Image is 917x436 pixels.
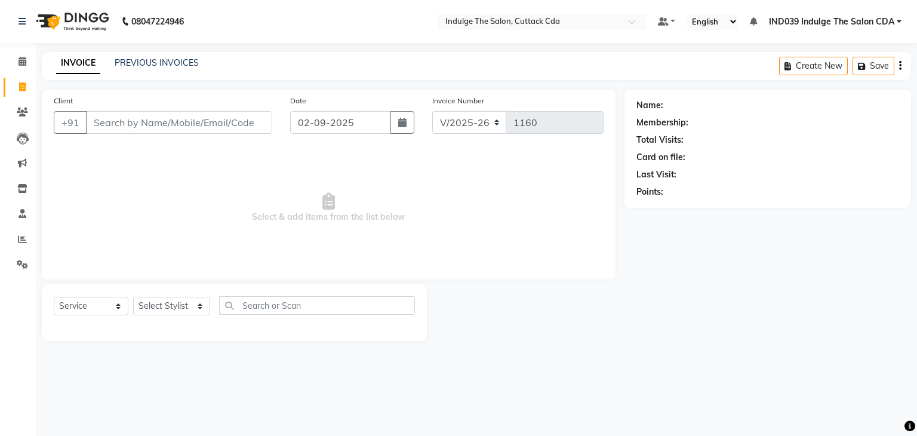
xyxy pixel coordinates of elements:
input: Search or Scan [219,296,415,315]
span: Select & add items from the list below [54,148,604,268]
a: PREVIOUS INVOICES [115,57,199,68]
label: Invoice Number [432,96,484,106]
label: Client [54,96,73,106]
label: Date [290,96,306,106]
a: INVOICE [56,53,100,74]
input: Search by Name/Mobile/Email/Code [86,111,272,134]
div: Name: [636,99,663,112]
div: Total Visits: [636,134,684,146]
div: Last Visit: [636,168,676,181]
button: +91 [54,111,87,134]
button: Save [853,57,894,75]
button: Create New [779,57,848,75]
div: Membership: [636,116,688,129]
div: Card on file: [636,151,685,164]
b: 08047224946 [131,5,184,38]
img: logo [30,5,112,38]
div: Points: [636,186,663,198]
span: IND039 Indulge The Salon CDA [769,16,894,28]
